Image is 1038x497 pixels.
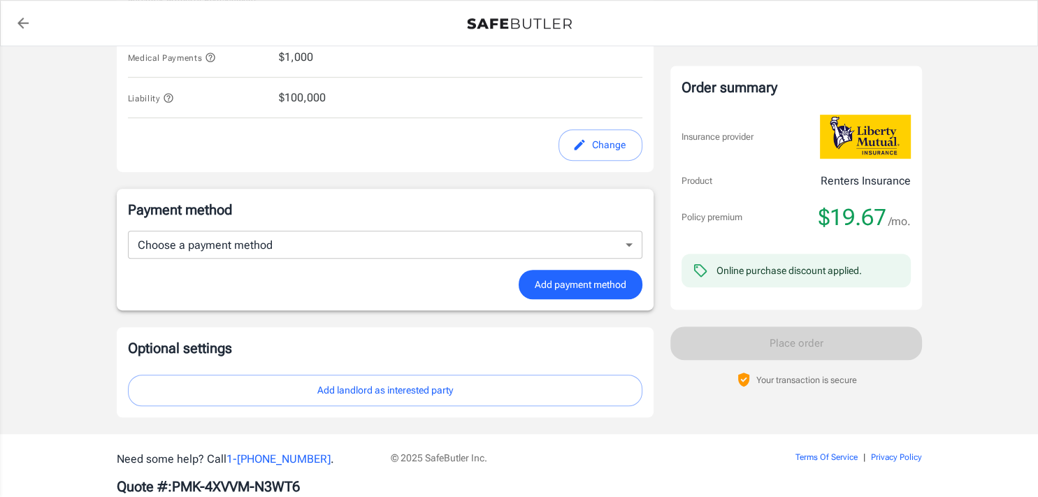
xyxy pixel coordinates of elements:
span: $100,000 [279,89,326,106]
a: back to quotes [9,9,37,37]
p: © 2025 SafeButler Inc. [391,451,716,465]
p: Renters Insurance [821,173,911,189]
a: 1-[PHONE_NUMBER] [226,452,331,466]
span: Liability [128,94,175,103]
button: Add landlord as interested party [128,375,642,406]
button: Liability [128,89,175,106]
span: /mo. [888,212,911,231]
img: Liberty Mutual [820,115,911,159]
p: Need some help? Call . [117,451,374,468]
span: $1,000 [279,49,313,66]
p: Insurance provider [682,130,754,144]
div: Online purchase discount applied. [716,264,862,278]
a: Privacy Policy [871,452,922,462]
b: Quote #: PMK-4XVVM-N3WT6 [117,478,300,495]
p: Optional settings [128,338,642,358]
p: Product [682,174,712,188]
span: Medical Payments [128,53,217,63]
span: Add payment method [535,276,626,294]
img: Back to quotes [467,18,572,29]
span: | [863,452,865,462]
a: Terms Of Service [795,452,858,462]
div: Order summary [682,77,911,98]
p: Policy premium [682,210,742,224]
p: Payment method [128,200,642,219]
button: edit [558,129,642,161]
button: Add payment method [519,270,642,300]
p: Your transaction is secure [756,373,857,387]
span: $19.67 [819,203,886,231]
button: Medical Payments [128,49,217,66]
